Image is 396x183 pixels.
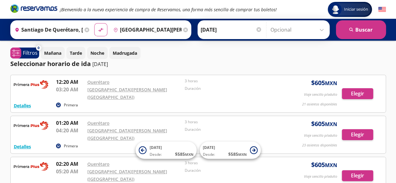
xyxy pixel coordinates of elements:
input: Buscar Origen [12,22,83,38]
span: [DATE] [203,145,215,150]
p: Seleccionar horario de ida [10,59,91,69]
p: Noche [90,50,104,56]
button: Elegir [342,88,373,99]
a: Querétaro [87,161,110,167]
p: Duración [185,86,279,91]
p: 3 horas [185,78,279,84]
a: Querétaro [87,79,110,85]
button: Detalles [14,143,31,150]
span: [DATE] [150,145,162,150]
span: $ 605 [311,78,337,88]
p: 05:20 AM [56,168,84,175]
img: RESERVAMOS [14,160,48,173]
button: 0Filtros [10,48,39,58]
button: Elegir [342,170,373,181]
span: Desde: [203,152,215,157]
button: English [378,6,386,13]
button: Madrugada [109,47,141,59]
img: RESERVAMOS [14,119,48,132]
button: Mañana [41,47,65,59]
small: MXN [325,121,337,128]
p: 3 horas [185,160,279,166]
p: 02:20 AM [56,160,84,168]
span: Desde: [150,152,162,157]
p: Tarde [70,50,82,56]
p: 23 asientos disponibles [302,143,337,148]
p: 3 horas [185,119,279,125]
p: 03:20 AM [56,86,84,93]
small: MXN [325,162,337,169]
a: [GEOGRAPHIC_DATA][PERSON_NAME] ([GEOGRAPHIC_DATA]) [87,128,167,141]
p: Primera [64,143,78,149]
span: $ 605 [311,160,337,170]
i: Brand Logo [10,4,57,13]
button: [DATE]Desde:$585MXN [136,142,197,159]
span: $ 605 [311,119,337,129]
button: Noche [87,47,108,59]
button: Tarde [66,47,85,59]
p: Madrugada [113,50,137,56]
span: 0 [38,45,39,51]
p: 12:20 AM [56,78,84,86]
span: Iniciar sesión [342,6,371,13]
small: MXN [185,152,193,157]
em: ¡Bienvenido a la nueva experiencia de compra de Reservamos, una forma más sencilla de comprar tus... [60,7,277,13]
span: $ 585 [228,151,247,157]
p: 21 asientos disponibles [302,102,337,107]
p: Viaje sencillo p/adulto [304,92,337,97]
p: Viaje sencillo p/adulto [304,174,337,179]
img: RESERVAMOS [14,78,48,91]
input: Opcional [270,22,327,38]
button: Detalles [14,102,31,109]
p: Duración [185,127,279,132]
button: Elegir [342,129,373,140]
a: Brand Logo [10,4,57,15]
a: [GEOGRAPHIC_DATA][PERSON_NAME] ([GEOGRAPHIC_DATA]) [87,169,167,182]
p: Filtros [23,49,38,57]
a: Querétaro [87,120,110,126]
input: Elegir Fecha [201,22,262,38]
span: $ 585 [175,151,193,157]
p: Mañana [44,50,61,56]
p: 04:20 AM [56,127,84,134]
button: Buscar [336,20,386,39]
p: Duración [185,168,279,173]
a: [GEOGRAPHIC_DATA][PERSON_NAME] ([GEOGRAPHIC_DATA]) [87,87,167,100]
small: MXN [238,152,247,157]
p: 01:20 AM [56,119,84,127]
button: [DATE]Desde:$585MXN [200,142,261,159]
p: Primera [64,102,78,108]
p: [DATE] [92,60,108,68]
input: Buscar Destino [111,22,182,38]
p: Viaje sencillo p/adulto [304,133,337,138]
small: MXN [325,80,337,87]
